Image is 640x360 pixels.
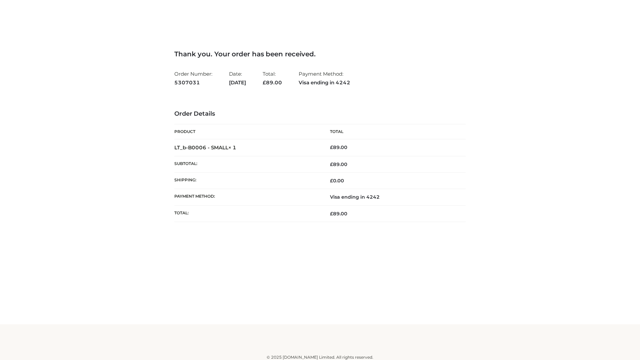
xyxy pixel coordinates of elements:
th: Total [320,124,466,139]
strong: Visa ending in 4242 [299,78,350,87]
span: £ [330,178,333,184]
h3: Thank you. Your order has been received. [174,50,466,58]
bdi: 0.00 [330,178,344,184]
th: Shipping: [174,173,320,189]
span: £ [330,144,333,150]
th: Product [174,124,320,139]
bdi: 89.00 [330,144,347,150]
th: Payment method: [174,189,320,205]
strong: 5307031 [174,78,212,87]
span: £ [330,161,333,167]
span: 89.00 [330,211,347,217]
li: Date: [229,68,246,88]
li: Total: [263,68,282,88]
li: Order Number: [174,68,212,88]
strong: × 1 [228,144,236,151]
th: Subtotal: [174,156,320,172]
span: £ [263,79,266,86]
strong: LT_b-B0006 - SMALL [174,144,236,151]
th: Total: [174,205,320,222]
li: Payment Method: [299,68,350,88]
span: £ [330,211,333,217]
td: Visa ending in 4242 [320,189,466,205]
h3: Order Details [174,110,466,118]
span: 89.00 [330,161,347,167]
span: 89.00 [263,79,282,86]
strong: [DATE] [229,78,246,87]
